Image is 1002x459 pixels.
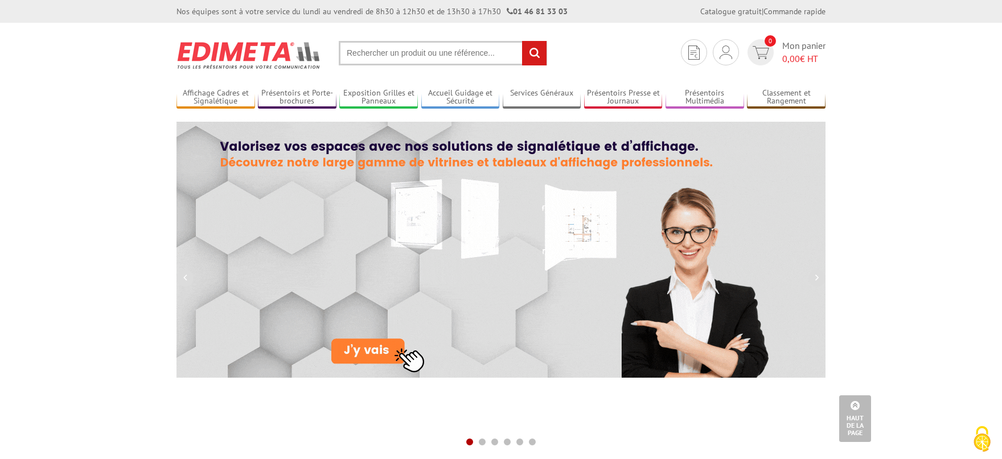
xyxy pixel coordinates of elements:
[421,88,500,107] a: Accueil Guidage et Sécurité
[745,39,826,65] a: devis rapide 0 Mon panier 0,00€ HT
[763,6,826,16] a: Commande rapide
[782,52,826,65] span: € HT
[176,34,322,76] img: Présentoir, panneau, stand - Edimeta - PLV, affichage, mobilier bureau, entreprise
[753,46,769,59] img: devis rapide
[339,41,547,65] input: Rechercher un produit ou une référence...
[688,46,700,60] img: devis rapide
[700,6,826,17] div: |
[968,425,996,453] img: Cookies (fenêtre modale)
[507,6,568,16] strong: 01 46 81 33 03
[747,88,826,107] a: Classement et Rangement
[258,88,336,107] a: Présentoirs et Porte-brochures
[339,88,418,107] a: Exposition Grilles et Panneaux
[782,53,800,64] span: 0,00
[584,88,663,107] a: Présentoirs Presse et Journaux
[700,6,762,16] a: Catalogue gratuit
[666,88,744,107] a: Présentoirs Multimédia
[962,420,1002,459] button: Cookies (fenêtre modale)
[522,41,547,65] input: rechercher
[839,395,871,442] a: Haut de la page
[176,88,255,107] a: Affichage Cadres et Signalétique
[720,46,732,59] img: devis rapide
[765,35,776,47] span: 0
[782,39,826,65] span: Mon panier
[176,6,568,17] div: Nos équipes sont à votre service du lundi au vendredi de 8h30 à 12h30 et de 13h30 à 17h30
[503,88,581,107] a: Services Généraux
